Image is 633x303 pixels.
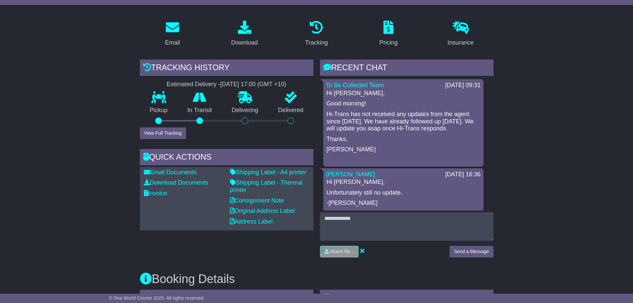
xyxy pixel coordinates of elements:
div: Download [231,38,258,47]
div: Quick Actions [140,149,313,167]
p: Good morning! [327,100,480,107]
a: Download [227,18,262,50]
div: Pricing [379,38,398,47]
a: Pricing [375,18,402,50]
a: To Be Collected Team [326,82,384,88]
a: Tracking [301,18,332,50]
div: Tracking history [140,60,313,77]
a: Shipping Label - A4 printer [230,169,306,176]
a: Download Documents [144,179,208,186]
p: Delivered [268,107,313,114]
a: Consignment Note [230,197,284,204]
a: Invoice [144,190,167,197]
a: Original Address Label [230,208,295,214]
div: RECENT CHAT [320,60,493,77]
p: Hi [PERSON_NAME], [327,179,480,186]
div: [DATE] 09:31 [445,82,481,89]
a: Shipping Label - Thermal printer [230,179,303,193]
div: [DATE] 17:00 (GMT +10) [220,81,286,88]
div: Estimated Delivery - [140,81,313,88]
div: Tracking [305,38,328,47]
div: Email [165,38,180,47]
a: Email [160,18,184,50]
div: Insurance [448,38,474,47]
p: Unfortunately still no update. [327,189,480,197]
a: Address Label [230,218,273,225]
a: [PERSON_NAME] [326,171,375,178]
p: Pickup [140,107,178,114]
a: Email Documents [144,169,197,176]
h3: Booking Details [140,272,493,286]
p: In Transit [177,107,222,114]
p: [PERSON_NAME] [327,146,480,153]
p: Thanks, [327,136,480,143]
a: Insurance [443,18,478,50]
p: Hi-Trans has not received any updates from the agent since [DATE]. We have already followed up [D... [327,111,480,132]
p: Delivering [222,107,268,114]
button: View Full Tracking [140,127,186,139]
p: -[PERSON_NAME] [327,200,480,207]
p: Hi [PERSON_NAME], [327,90,480,97]
div: [DATE] 16:36 [445,171,481,178]
button: Send a Message [450,246,493,257]
span: © One World Courier 2025. All rights reserved. [109,295,205,301]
